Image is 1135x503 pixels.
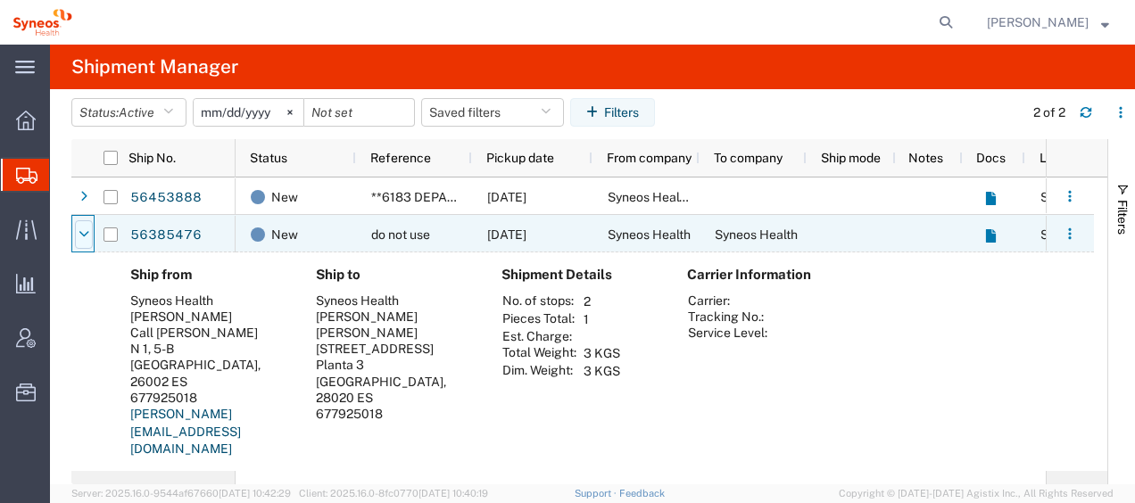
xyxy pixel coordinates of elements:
[575,488,619,499] a: Support
[608,227,691,242] span: Syneos Health
[130,390,287,406] div: 677925018
[71,488,291,499] span: Server: 2025.16.0-9544af67660
[316,267,473,283] h4: Ship to
[1033,103,1065,122] div: 2 of 2
[271,216,298,253] span: New
[299,488,488,499] span: Client: 2025.16.0-8fc0770
[316,293,473,309] div: Syneos Health
[316,357,473,373] div: Planta 3
[487,227,526,242] span: 08/29/2025
[577,344,626,362] td: 3 KGS
[501,328,577,344] th: Est. Charge:
[370,151,431,165] span: Reference
[129,184,203,212] a: 56453888
[119,105,154,120] span: Active
[371,227,430,242] span: do not use
[304,99,414,126] input: Not set
[715,227,798,242] span: Syneos Health
[316,406,473,422] div: 677925018
[501,293,577,310] th: No. of stops:
[577,310,626,328] td: 1
[130,407,241,456] a: [PERSON_NAME][EMAIL_ADDRESS][DOMAIN_NAME]
[608,190,866,204] span: Syneos Health Portugal, Unipes
[607,151,692,165] span: From company
[418,488,488,499] span: [DATE] 10:40:19
[619,488,665,499] a: Feedback
[130,357,287,389] div: [GEOGRAPHIC_DATA], 26002 ES
[129,221,203,250] a: 56385476
[271,178,298,216] span: New
[987,12,1089,32] span: Igor Lopez Campayo
[316,325,473,357] div: [PERSON_NAME][STREET_ADDRESS]
[570,98,655,127] button: Filters
[501,267,659,283] h4: Shipment Details
[219,488,291,499] span: [DATE] 10:42:29
[821,151,881,165] span: Ship mode
[421,98,564,127] button: Saved filters
[71,98,186,127] button: Status:Active
[128,151,176,165] span: Ship No.
[316,374,473,406] div: [GEOGRAPHIC_DATA], 28020 ES
[577,362,626,380] td: 3 KGS
[250,151,287,165] span: Status
[1115,200,1130,235] span: Filters
[130,341,287,357] div: N 1, 5-B
[687,325,768,341] th: Service Level:
[501,344,577,362] th: Total Weight:
[487,190,526,204] span: 08/19/2025
[986,12,1110,33] button: [PERSON_NAME]
[130,325,287,341] div: Call [PERSON_NAME]
[687,309,768,325] th: Tracking No.:
[371,190,575,204] span: **6183 DEPARTMENTAL EXPENSE
[1040,151,1089,165] span: Location
[908,151,943,165] span: Notes
[501,310,577,328] th: Pieces Total:
[316,309,473,325] div: [PERSON_NAME]
[71,45,238,89] h4: Shipment Manager
[130,293,287,309] div: Syneos Health
[839,486,1114,501] span: Copyright © [DATE]-[DATE] Agistix Inc., All Rights Reserved
[577,293,626,310] td: 2
[976,151,1006,165] span: Docs
[687,293,768,309] th: Carrier:
[130,309,287,325] div: [PERSON_NAME]
[194,99,303,126] input: Not set
[714,151,783,165] span: To company
[687,267,830,283] h4: Carrier Information
[12,9,72,36] img: logo
[501,362,577,380] th: Dim. Weight:
[130,267,287,283] h4: Ship from
[486,151,554,165] span: Pickup date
